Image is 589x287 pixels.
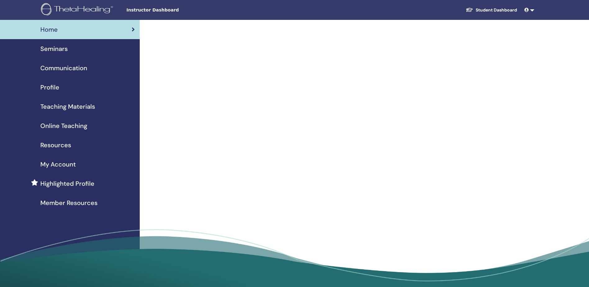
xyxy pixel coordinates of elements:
span: Member Resources [40,198,97,207]
span: Profile [40,83,59,92]
span: My Account [40,160,76,169]
span: Seminars [40,44,68,53]
span: Resources [40,140,71,150]
span: Communication [40,63,87,73]
a: Student Dashboard [461,4,522,16]
img: graduation-cap-white.svg [466,7,473,12]
span: Home [40,25,58,34]
span: Teaching Materials [40,102,95,111]
img: logo.png [41,3,115,17]
span: Online Teaching [40,121,87,130]
span: Instructor Dashboard [126,7,220,13]
span: Highlighted Profile [40,179,94,188]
